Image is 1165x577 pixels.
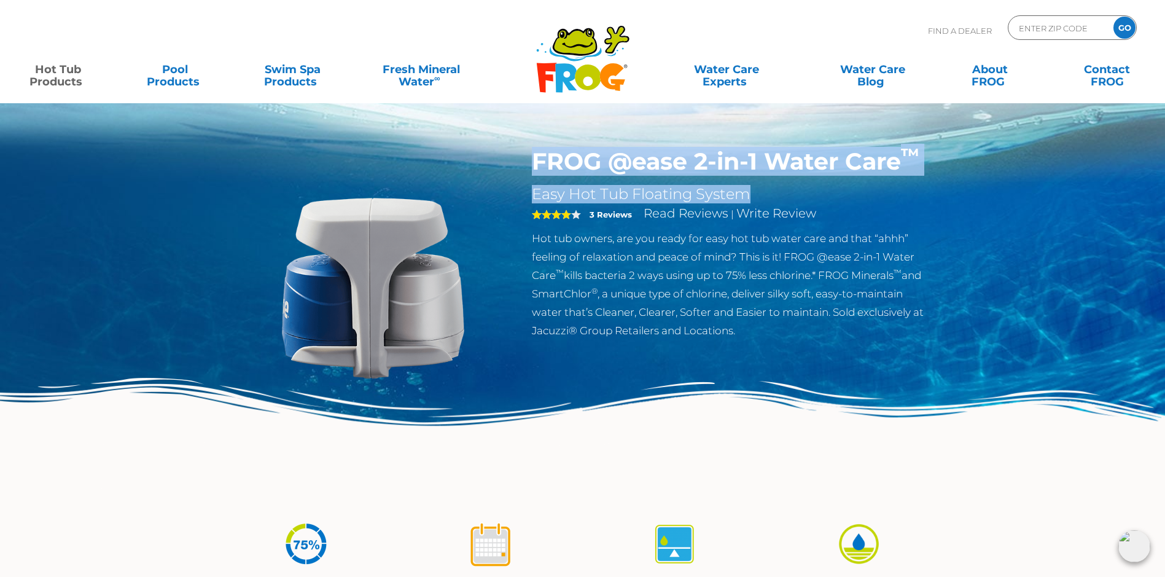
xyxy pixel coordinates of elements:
sup: ™ [894,268,902,277]
p: Find A Dealer [928,15,992,46]
img: icon-atease-self-regulates [652,521,698,567]
a: Read Reviews [644,206,728,221]
span: 4 [532,210,571,219]
img: icon-atease-75percent-less [283,521,329,567]
a: Hot TubProducts [12,57,104,82]
sup: ™ [901,144,919,165]
img: @ease-2-in-1-Holder-v2.png [233,147,514,429]
sup: ® [591,286,598,296]
img: icon-atease-easy-on [836,521,882,567]
input: Zip Code Form [1018,19,1101,37]
p: Hot tub owners, are you ready for easy hot tub water care and that “ahhh” feeling of relaxation a... [532,229,933,340]
a: Swim SpaProducts [247,57,338,82]
a: Fresh MineralWater∞ [364,57,478,82]
a: ContactFROG [1061,57,1153,82]
a: Water CareExperts [653,57,801,82]
a: AboutFROG [944,57,1035,82]
strong: 3 Reviews [590,210,632,219]
img: icon-atease-shock-once [467,521,513,567]
a: PoolProducts [130,57,221,82]
h1: FROG @ease 2-in-1 Water Care [532,147,933,176]
input: GO [1113,17,1136,39]
sup: ∞ [434,73,440,83]
span: | [731,208,734,220]
a: Write Review [736,206,816,221]
sup: ™ [556,268,564,277]
img: openIcon [1118,530,1150,562]
a: Water CareBlog [827,57,918,82]
h2: Easy Hot Tub Floating System [532,185,933,203]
